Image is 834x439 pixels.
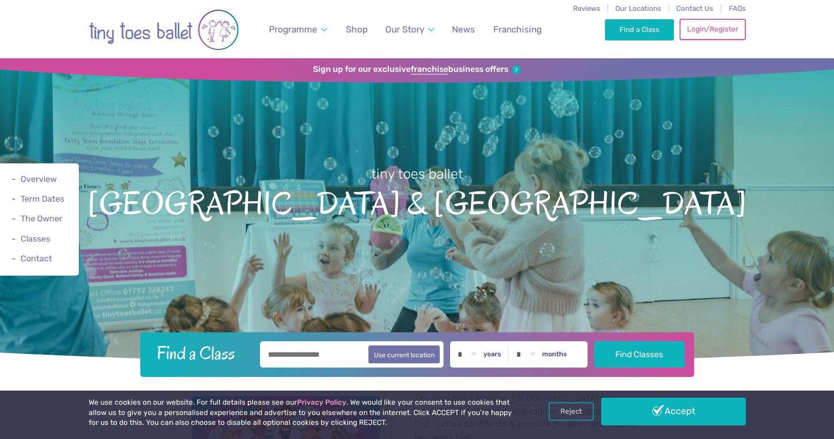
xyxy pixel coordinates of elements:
[21,254,52,263] a: Contact
[601,398,746,425] a: Accept
[385,24,424,35] span: Our Story
[452,24,475,35] span: News
[381,18,438,40] a: Our Story
[542,350,567,359] label: months
[297,398,346,407] a: Privacy Policy
[269,24,317,35] span: Programme
[346,24,367,35] span: Shop
[341,18,372,40] a: Shop
[89,6,239,54] img: tiny toes ballet
[729,4,746,13] a: FAQs
[21,174,57,184] a: Overview
[371,166,463,182] small: tiny toes ballet
[313,64,521,75] a: Sign up for our exclusivefranchisebusiness offers
[368,345,440,363] button: Use current location
[264,18,331,40] a: Programme
[411,64,448,75] strong: franchise
[483,350,501,359] label: years
[89,398,516,428] p: We use cookies on our website. For full details please see our . We would like your consent to us...
[573,4,600,13] a: Reviews
[21,195,64,204] a: Term Dates
[594,341,685,368] button: Find Classes
[676,4,713,13] a: Contact Us
[21,234,50,243] a: Classes
[605,19,674,40] a: Find a Class
[448,18,480,40] a: News
[615,4,661,13] a: Our Locations
[149,341,253,365] h2: Find a Class
[680,19,745,39] a: Login/Register
[493,24,542,35] span: Franchising
[16,183,818,221] span: [GEOGRAPHIC_DATA] & [GEOGRAPHIC_DATA]
[489,18,546,40] a: Franchising
[549,402,594,420] a: Reject
[21,214,62,224] a: The Owner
